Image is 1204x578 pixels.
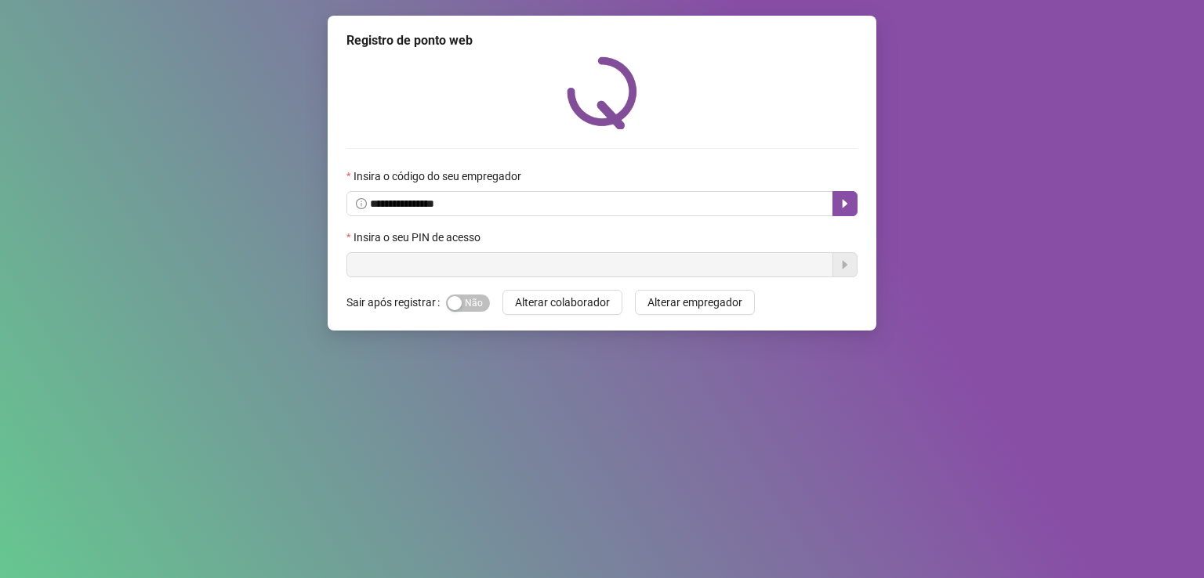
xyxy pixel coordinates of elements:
button: Alterar colaborador [502,290,622,315]
span: Alterar empregador [647,294,742,311]
span: info-circle [356,198,367,209]
span: Alterar colaborador [515,294,610,311]
button: Alterar empregador [635,290,755,315]
img: QRPoint [567,56,637,129]
label: Insira o seu PIN de acesso [346,229,491,246]
div: Registro de ponto web [346,31,858,50]
span: caret-right [839,197,851,210]
label: Sair após registrar [346,290,446,315]
label: Insira o código do seu empregador [346,168,531,185]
